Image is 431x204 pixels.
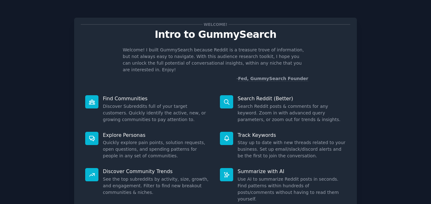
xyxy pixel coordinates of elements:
p: Search Reddit (Better) [238,95,346,102]
dd: Stay up to date with new threads related to your business. Set up email/slack/discord alerts and ... [238,139,346,159]
dd: Search Reddit posts & comments for any keyword. Zoom in with advanced query parameters, or zoom o... [238,103,346,123]
p: Track Keywords [238,132,346,138]
dd: Use AI to summarize Reddit posts in seconds. Find patterns within hundreds of posts/comments with... [238,176,346,202]
p: Welcome! I built GummySearch because Reddit is a treasure trove of information, but not always ea... [123,47,308,73]
a: Fed, GummySearch Founder [238,76,308,81]
span: Welcome! [203,21,228,28]
p: Summarize with AI [238,168,346,175]
p: Explore Personas [103,132,211,138]
dd: Quickly explore pain points, solution requests, open questions, and spending patterns for people ... [103,139,211,159]
dd: Discover Subreddits full of your target customers. Quickly identify the active, new, or growing c... [103,103,211,123]
div: - [236,75,308,82]
p: Intro to GummySearch [81,29,350,40]
dd: See the top subreddits by activity, size, growth, and engagement. Filter to find new breakout com... [103,176,211,196]
p: Find Communities [103,95,211,102]
p: Discover Community Trends [103,168,211,175]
